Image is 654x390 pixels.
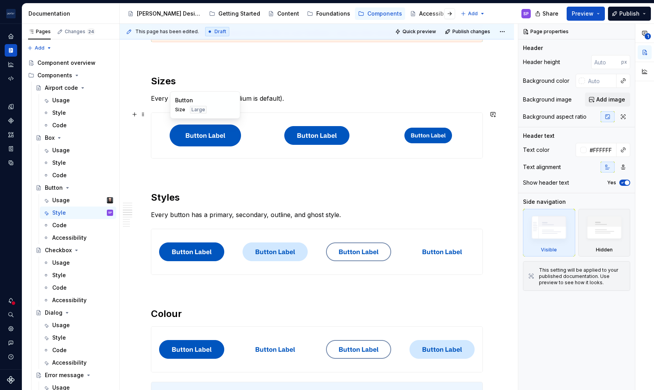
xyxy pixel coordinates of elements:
[40,331,116,344] a: Style
[218,10,260,18] div: Getting Started
[52,221,67,229] div: Code
[52,334,66,342] div: Style
[25,57,116,69] a: Component overview
[40,219,116,232] a: Code
[596,96,625,103] span: Add image
[5,294,17,307] button: Notifications
[40,144,116,157] a: Usage
[52,121,67,129] div: Code
[587,143,617,157] input: Auto
[32,132,116,144] a: Box
[531,7,564,21] button: Share
[5,44,17,57] a: Documentation
[40,207,116,219] a: StyleSP
[402,28,436,35] span: Quick preview
[355,7,405,20] a: Components
[87,28,95,35] span: 24
[541,247,557,253] div: Visible
[40,269,116,281] a: Style
[151,210,483,219] p: Every button has a primary, secondary, outline, and ghost style.
[5,58,17,71] a: Analytics
[40,256,116,269] a: Usage
[37,59,96,67] div: Component overview
[523,11,529,17] div: SP
[608,7,651,21] button: Publish
[5,30,17,43] div: Home
[45,184,63,192] div: Button
[585,74,617,88] input: Auto
[523,198,566,206] div: Side navigation
[52,346,67,354] div: Code
[52,109,66,117] div: Style
[28,28,51,35] div: Pages
[40,194,116,207] a: UsageTeunis Vorsteveld
[585,93,630,107] button: Add image
[419,10,454,18] div: Accessibility
[621,59,627,65] p: px
[304,7,353,20] a: Foundations
[32,182,116,194] a: Button
[265,7,302,20] a: Content
[52,209,66,217] div: Style
[151,94,483,103] p: Every button has 3 sizes (Medium is default).
[393,26,440,37] button: Quick preview
[6,9,16,18] img: f0306bc8-3074-41fb-b11c-7d2e8671d5eb.png
[607,180,616,186] label: Yes
[206,7,263,20] a: Getting Started
[5,128,17,141] a: Assets
[107,197,113,203] img: Teunis Vorsteveld
[5,308,17,321] button: Search ⌘K
[45,134,55,142] div: Box
[7,376,15,384] svg: Supernova Logo
[52,234,87,242] div: Accessibility
[175,96,235,104] div: Button
[443,26,494,37] button: Publish changes
[151,191,483,204] h2: Styles
[5,157,17,169] a: Data sources
[65,28,95,35] div: Changes
[137,10,201,18] div: [PERSON_NAME] Design
[5,142,17,155] a: Storybook stories
[523,179,569,187] div: Show header text
[40,281,116,294] a: Code
[35,45,44,51] span: Add
[45,371,84,379] div: Error message
[5,100,17,113] a: Design tokens
[5,322,17,335] a: Settings
[175,107,185,113] span: Size
[40,169,116,182] a: Code
[40,356,116,369] a: Accessibility
[5,72,17,85] div: Code automation
[523,58,560,66] div: Header height
[523,132,555,140] div: Header text
[52,284,67,292] div: Code
[52,159,66,167] div: Style
[407,7,457,20] a: Accessibility
[542,10,558,18] span: Share
[523,163,561,171] div: Text alignment
[40,119,116,132] a: Code
[5,337,17,349] div: Contact support
[40,107,116,119] a: Style
[45,309,62,317] div: Dialog
[523,44,543,52] div: Header
[32,369,116,381] a: Error message
[452,28,490,35] span: Publish changes
[523,209,575,256] div: Visible
[523,96,572,103] div: Background image
[40,94,116,107] a: Usage
[40,319,116,331] a: Usage
[45,246,72,254] div: Checkbox
[124,6,457,21] div: Page tree
[52,96,70,104] div: Usage
[25,43,54,53] button: Add
[591,55,621,69] input: Auto
[468,11,478,17] span: Add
